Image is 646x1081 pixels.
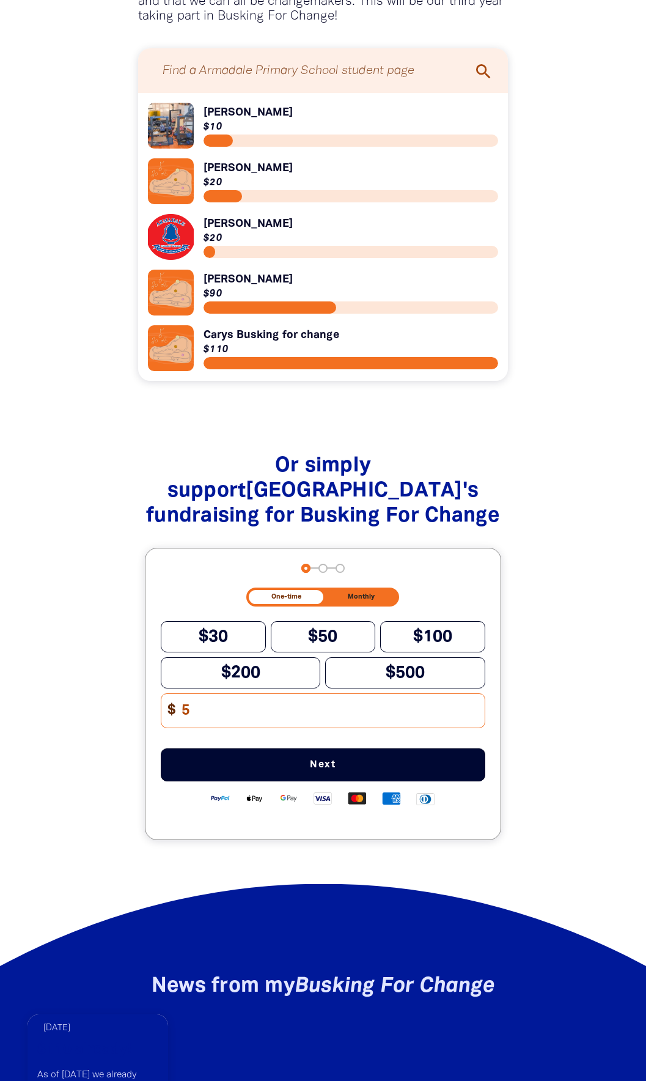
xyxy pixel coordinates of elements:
button: $200 [161,657,320,688]
div: Donation frequency [246,588,399,607]
a: $110 already! [37,1041,158,1059]
button: Navigate to step 2 of 3 to enter your details [318,564,328,573]
button: Navigate to step 3 of 3 to enter your payment details [336,564,345,573]
img: Paypal logo [203,791,237,805]
span: $500 [386,665,425,681]
span: Next [181,760,465,770]
img: Apple Pay logo [237,791,271,805]
button: Monthly [326,590,397,604]
span: One-time [271,594,301,600]
span: $200 [221,665,260,681]
input: Enter custom amount [174,694,484,728]
button: $50 [271,621,376,652]
span: $100 [413,629,452,644]
div: Available payment methods [161,781,485,815]
button: Navigate to step 1 of 3 to enter your donation amount [301,564,310,573]
button: $30 [161,621,266,652]
img: American Express logo [374,791,408,805]
span: $50 [308,629,337,644]
button: $100 [380,621,485,652]
span: $30 [199,629,228,644]
span: News from my [152,977,495,996]
span: Monthly [348,594,375,600]
div: Paginated content [148,103,498,371]
button: Pay with Credit Card [161,748,485,781]
span: Or simply support [GEOGRAPHIC_DATA] 's fundraising for Busking For Change [146,457,500,526]
img: Diners Club logo [408,792,442,806]
img: Google Pay logo [271,791,306,805]
span: $ [161,699,176,723]
img: Mastercard logo [340,791,374,805]
em: Busking For Change [295,977,495,996]
button: $500 [325,657,485,688]
button: One-time [249,590,323,604]
i: search [474,62,493,81]
img: Visa logo [306,791,340,805]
